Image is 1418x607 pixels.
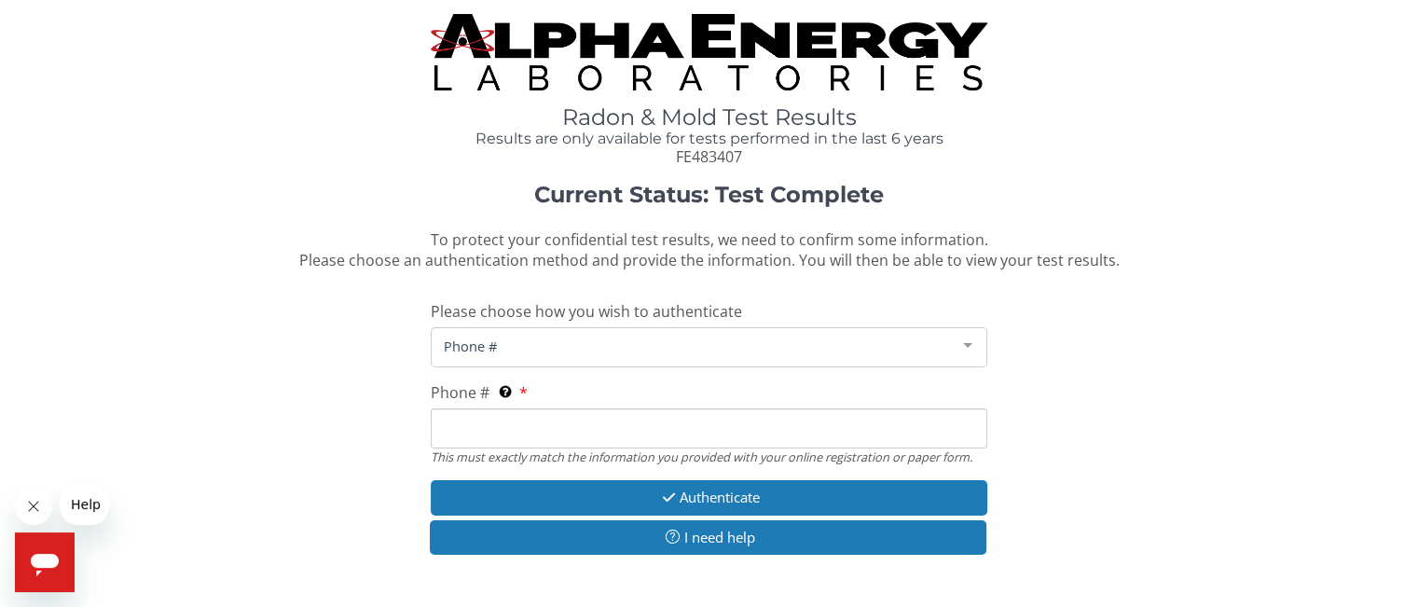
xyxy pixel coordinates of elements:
[15,532,75,592] iframe: Button to launch messaging window
[431,382,489,403] span: Phone #
[15,488,52,525] iframe: Close message
[431,448,986,465] div: This must exactly match the information you provided with your online registration or paper form.
[439,336,948,356] span: Phone #
[431,480,986,515] button: Authenticate
[431,301,742,322] span: Please choose how you wish to authenticate
[430,520,985,555] button: I need help
[534,181,884,208] strong: Current Status: Test Complete
[676,146,742,167] span: FE483407
[431,14,986,90] img: TightCrop.jpg
[298,229,1119,271] span: To protect your confidential test results, we need to confirm some information. Please choose an ...
[60,484,109,525] iframe: Message from company
[431,131,986,147] h4: Results are only available for tests performed in the last 6 years
[431,105,986,130] h1: Radon & Mold Test Results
